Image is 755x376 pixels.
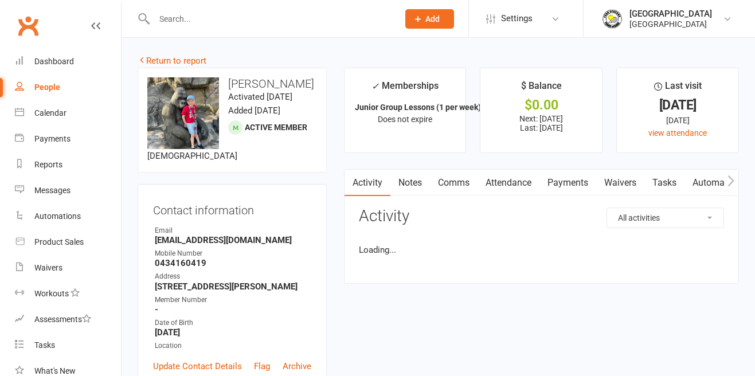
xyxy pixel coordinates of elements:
[648,128,707,138] a: view attendance
[155,258,311,268] strong: 0434160419
[478,170,539,196] a: Attendance
[34,57,74,66] div: Dashboard
[155,340,311,351] div: Location
[627,114,728,127] div: [DATE]
[15,307,121,332] a: Assessments
[15,100,121,126] a: Calendar
[378,115,432,124] span: Does not expire
[155,271,311,282] div: Address
[34,315,91,324] div: Assessments
[147,77,219,149] img: image1733367069.png
[34,263,62,272] div: Waivers
[151,11,390,27] input: Search...
[644,170,684,196] a: Tasks
[355,103,522,112] strong: Junior Group Lessons (1 per week) 10 Week ...
[34,366,76,375] div: What's New
[491,114,592,132] p: Next: [DATE] Last: [DATE]
[521,79,562,99] div: $ Balance
[684,170,753,196] a: Automations
[15,152,121,178] a: Reports
[491,99,592,111] div: $0.00
[34,340,55,350] div: Tasks
[359,207,724,225] h3: Activity
[254,359,270,373] a: Flag
[155,327,311,338] strong: [DATE]
[371,81,379,92] i: ✓
[425,14,440,23] span: Add
[430,170,478,196] a: Comms
[15,126,121,152] a: Payments
[15,332,121,358] a: Tasks
[390,170,430,196] a: Notes
[138,56,206,66] a: Return to report
[371,79,439,100] div: Memberships
[15,229,121,255] a: Product Sales
[15,178,121,203] a: Messages
[34,289,69,298] div: Workouts
[34,160,62,169] div: Reports
[153,199,311,217] h3: Contact information
[153,359,242,373] a: Update Contact Details
[15,203,121,229] a: Automations
[147,77,317,90] h3: [PERSON_NAME]
[34,83,60,92] div: People
[228,105,280,116] time: Added [DATE]
[228,92,292,102] time: Activated [DATE]
[34,186,71,195] div: Messages
[629,19,712,29] div: [GEOGRAPHIC_DATA]
[654,79,702,99] div: Last visit
[359,243,724,257] li: Loading...
[596,170,644,196] a: Waivers
[34,237,84,246] div: Product Sales
[627,99,728,111] div: [DATE]
[539,170,596,196] a: Payments
[34,134,71,143] div: Payments
[629,9,712,19] div: [GEOGRAPHIC_DATA]
[147,151,237,161] span: [DEMOGRAPHIC_DATA]
[345,170,390,196] a: Activity
[155,248,311,259] div: Mobile Number
[283,359,311,373] a: Archive
[405,9,454,29] button: Add
[155,318,311,328] div: Date of Birth
[14,11,42,40] a: Clubworx
[601,7,624,30] img: thumb_image1754099813.png
[155,295,311,305] div: Member Number
[15,49,121,75] a: Dashboard
[155,304,311,315] strong: -
[34,108,66,117] div: Calendar
[501,6,533,32] span: Settings
[245,123,307,132] span: Active member
[34,211,81,221] div: Automations
[155,281,311,292] strong: [STREET_ADDRESS][PERSON_NAME]
[15,281,121,307] a: Workouts
[15,255,121,281] a: Waivers
[155,225,311,236] div: Email
[155,235,311,245] strong: [EMAIL_ADDRESS][DOMAIN_NAME]
[15,75,121,100] a: People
